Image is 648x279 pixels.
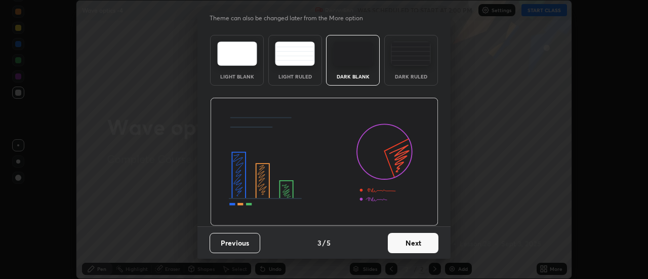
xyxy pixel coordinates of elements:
button: Next [388,233,438,253]
img: lightTheme.e5ed3b09.svg [217,42,257,66]
img: darkRuledTheme.de295e13.svg [391,42,431,66]
p: Theme can also be changed later from the More option [210,14,374,23]
div: Light Ruled [275,74,315,79]
div: Dark Blank [333,74,373,79]
div: Dark Ruled [391,74,431,79]
button: Previous [210,233,260,253]
img: darkTheme.f0cc69e5.svg [333,42,373,66]
h4: / [322,237,326,248]
img: darkThemeBanner.d06ce4a2.svg [210,98,438,226]
div: Light Blank [217,74,257,79]
h4: 3 [317,237,321,248]
h4: 5 [327,237,331,248]
img: lightRuledTheme.5fabf969.svg [275,42,315,66]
